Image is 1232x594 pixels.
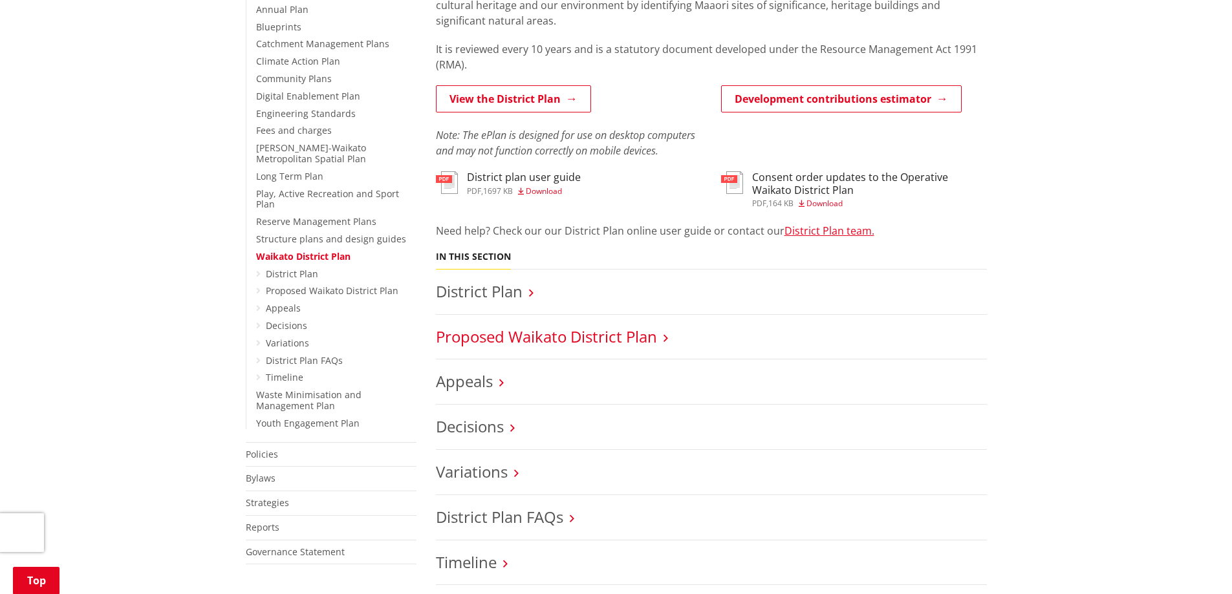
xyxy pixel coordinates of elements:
a: Blueprints [256,21,301,33]
a: Climate Action Plan [256,55,340,67]
em: Note: The ePlan is designed for use on desktop computers and may not function correctly on mobile... [436,128,695,158]
img: document-pdf.svg [721,171,743,194]
a: Bylaws [246,472,276,484]
a: [PERSON_NAME]-Waikato Metropolitan Spatial Plan [256,142,366,165]
a: Youth Engagement Plan [256,417,360,429]
a: Variations [266,337,309,349]
h5: In this section [436,251,511,262]
a: District Plan FAQs [436,506,563,527]
a: Reports [246,521,279,533]
a: Long Term Plan [256,170,323,182]
a: View the District Plan [436,85,591,112]
span: 1697 KB [483,186,513,196]
a: Top [13,567,59,594]
a: Play, Active Recreation and Sport Plan [256,187,399,211]
p: It is reviewed every 10 years and is a statutory document developed under the Resource Management... [436,41,987,72]
a: Catchment Management Plans [256,37,389,50]
p: Need help? Check our our District Plan online user guide or contact our [436,223,987,239]
a: Decisions [266,319,307,332]
a: District Plan team. [784,224,874,238]
div: , [752,200,987,207]
a: Annual Plan [256,3,308,16]
h3: District plan user guide [467,171,581,184]
a: Policies [246,448,278,460]
a: District Plan [436,281,523,302]
a: Decisions [436,416,504,437]
span: pdf [752,198,766,209]
a: Community Plans [256,72,332,85]
a: District Plan [266,268,318,280]
a: Engineering Standards [256,107,356,120]
a: Waste Minimisation and Management Plan [256,388,362,412]
a: District Plan FAQs [266,354,343,366]
a: Timeline [436,551,497,573]
a: Variations [436,461,508,482]
a: Appeals [436,370,493,392]
div: , [467,187,581,195]
a: Fees and charges [256,124,332,136]
a: Consent order updates to the Operative Waikato District Plan pdf,164 KB Download [721,171,987,207]
a: Structure plans and design guides [256,233,406,245]
span: 164 KB [768,198,794,209]
a: Timeline [266,371,303,383]
a: Strategies [246,496,289,509]
a: Proposed Waikato District Plan [266,284,398,297]
span: pdf [467,186,481,196]
span: Download [806,198,843,209]
a: Digital Enablement Plan [256,90,360,102]
span: Download [526,186,562,196]
h3: Consent order updates to the Operative Waikato District Plan [752,171,987,196]
a: Governance Statement [246,546,345,558]
a: District plan user guide pdf,1697 KB Download [436,171,581,195]
img: document-pdf.svg [436,171,458,194]
a: Proposed Waikato District Plan [436,326,657,347]
a: Waikato District Plan [256,250,351,262]
a: Reserve Management Plans [256,215,376,228]
a: Development contributions estimator [721,85,962,112]
a: Appeals [266,302,301,314]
